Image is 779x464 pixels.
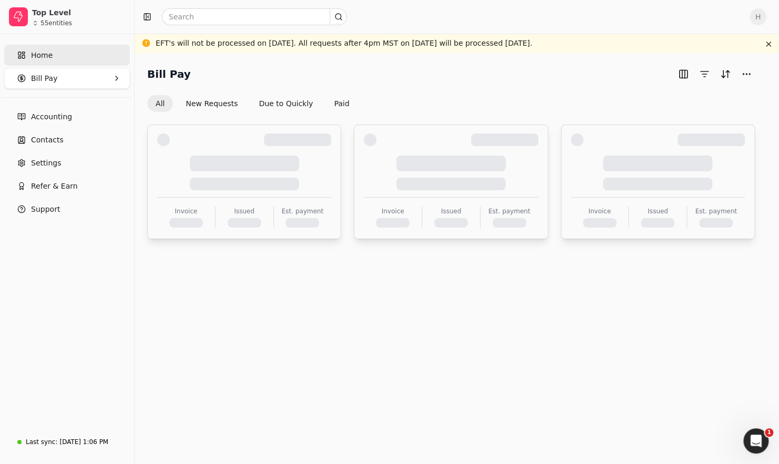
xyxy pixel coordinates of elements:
[147,95,358,112] div: Invoice filter options
[4,68,130,89] button: Bill Pay
[4,129,130,150] a: Contacts
[175,207,197,216] div: Invoice
[282,207,324,216] div: Est. payment
[31,158,61,169] span: Settings
[743,428,768,453] iframe: Intercom live chat
[750,8,766,25] button: H
[40,20,72,26] div: 55 entities
[4,152,130,173] a: Settings
[588,207,611,216] div: Invoice
[488,207,530,216] div: Est. payment
[26,437,57,447] div: Last sync:
[31,111,72,122] span: Accounting
[59,437,108,447] div: [DATE] 1:06 PM
[147,66,191,83] h2: Bill Pay
[31,50,53,61] span: Home
[32,7,125,18] div: Top Level
[31,181,78,192] span: Refer & Earn
[234,207,254,216] div: Issued
[251,95,322,112] button: Due to Quickly
[31,204,60,215] span: Support
[4,45,130,66] a: Home
[156,38,532,49] div: EFT's will not be processed on [DATE]. All requests after 4pm MST on [DATE] will be processed [DA...
[147,95,173,112] button: All
[4,176,130,197] button: Refer & Earn
[738,66,755,83] button: More
[441,207,462,216] div: Issued
[765,428,773,437] span: 1
[4,106,130,127] a: Accounting
[177,95,246,112] button: New Requests
[31,135,64,146] span: Contacts
[31,73,57,84] span: Bill Pay
[326,95,358,112] button: Paid
[4,432,130,451] a: Last sync:[DATE] 1:06 PM
[648,207,668,216] div: Issued
[382,207,404,216] div: Invoice
[162,8,347,25] input: Search
[717,66,734,83] button: Sort
[4,199,130,220] button: Support
[695,207,737,216] div: Est. payment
